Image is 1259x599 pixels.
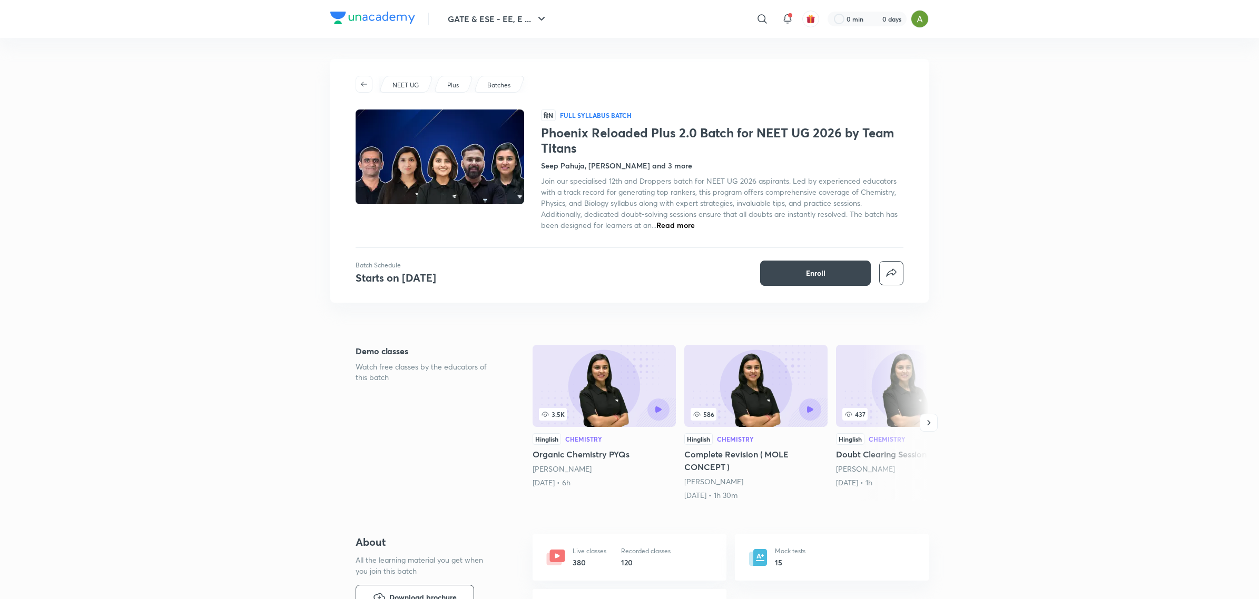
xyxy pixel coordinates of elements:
a: 586HinglishChemistryComplete Revision ( MOLE CONCEPT )[PERSON_NAME][DATE] • 1h 30m [684,345,828,501]
div: Chemistry [565,436,602,442]
p: All the learning material you get when you join this batch [356,554,491,576]
p: Watch free classes by the educators of this batch [356,362,499,383]
h5: Demo classes [356,345,499,357]
p: Batches [487,81,510,90]
div: Anushka Choudhary [836,464,979,474]
span: 586 [691,408,716,421]
a: Organic Chemistry PYQs [533,345,676,488]
img: streak [870,14,880,24]
a: 3.5KHinglishChemistryOrganic Chemistry PYQs[PERSON_NAME][DATE] • 6h [533,345,676,488]
span: Join our specialised 12th and Droppers batch for NEET UG 2026 aspirants. Led by experienced educa... [541,176,898,230]
a: 437HinglishChemistryDoubt Clearing Session[PERSON_NAME][DATE] • 1h [836,345,979,488]
a: [PERSON_NAME] [533,464,592,474]
a: Company Logo [330,12,415,27]
span: 3.5K [539,408,567,421]
span: 437 [842,408,868,421]
p: Full Syllabus Batch [560,111,632,119]
h6: 15 [775,557,805,568]
p: Recorded classes [621,546,671,556]
h4: Seep Pahuja, [PERSON_NAME] and 3 more [541,160,692,171]
span: Read more [656,220,695,230]
h5: Organic Chemistry PYQs [533,448,676,461]
div: 5th Aug • 1h [836,477,979,488]
div: Hinglish [836,433,864,445]
img: Company Logo [330,12,415,24]
div: Hinglish [533,433,561,445]
h5: Doubt Clearing Session [836,448,979,461]
h4: Starts on [DATE] [356,271,436,285]
button: Enroll [760,261,871,286]
a: Plus [446,81,461,90]
div: Anushka Choudhary [684,476,828,487]
p: NEET UG [392,81,419,90]
button: GATE & ESE - EE, E ... [441,8,554,29]
span: हिN [541,109,556,121]
img: Ajay A [911,10,929,28]
h4: About [356,534,499,550]
a: Batches [486,81,513,90]
a: [PERSON_NAME] [836,464,895,474]
img: Thumbnail [354,108,526,205]
button: avatar [802,11,819,27]
p: Batch Schedule [356,261,436,270]
a: NEET UG [391,81,421,90]
h5: Complete Revision ( MOLE CONCEPT ) [684,448,828,473]
h6: 380 [573,557,606,568]
h1: Phoenix Reloaded Plus 2.0 Batch for NEET UG 2026 by Team Titans [541,125,903,156]
span: Enroll [806,268,825,278]
a: [PERSON_NAME] [684,476,743,486]
img: avatar [806,14,815,24]
div: Chemistry [717,436,754,442]
a: Doubt Clearing Session [836,345,979,488]
h6: 120 [621,557,671,568]
div: 10th Jul • 1h 30m [684,490,828,501]
p: Live classes [573,546,606,556]
p: Plus [447,81,459,90]
p: Mock tests [775,546,805,556]
div: Anushka Choudhary [533,464,676,474]
div: Hinglish [684,433,713,445]
div: 20th Apr • 6h [533,477,676,488]
a: Complete Revision ( MOLE CONCEPT ) [684,345,828,501]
